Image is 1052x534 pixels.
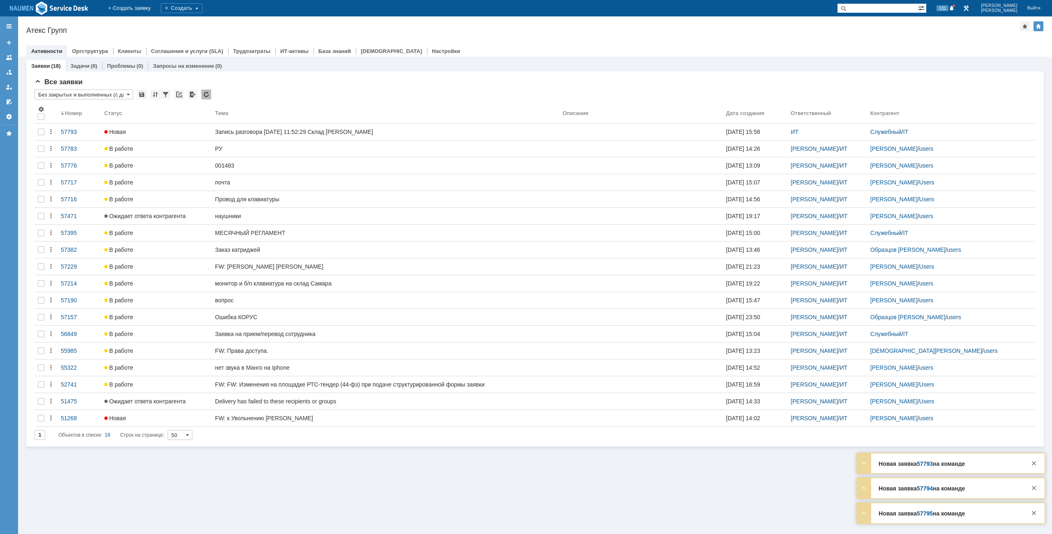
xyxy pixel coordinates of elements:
a: [DATE] 15:00 [723,225,788,241]
a: В работе [101,326,212,342]
div: 57157 [61,314,98,320]
a: База знаний [318,48,351,54]
img: Ad3g3kIAYj9CAAAAAElFTkSuQmCC [10,1,88,16]
a: Users [919,196,934,203]
a: 57382 [58,242,101,258]
a: [DATE] 13:23 [723,343,788,359]
a: 57471 [58,208,101,224]
a: Заявки [31,63,50,69]
a: Заявка на прием/перевод сотрудника [212,326,559,342]
span: В работе [104,381,133,388]
a: Оргструктура [72,48,108,54]
div: Действия [48,213,54,219]
a: [PERSON_NAME] [791,246,838,253]
a: [DATE] 14:52 [723,359,788,376]
a: users [919,280,933,287]
span: [PERSON_NAME] [981,8,1017,13]
span: В работе [104,196,133,203]
div: / [791,196,863,203]
a: Users [919,381,934,388]
div: 57783 [61,145,98,152]
a: [PERSON_NAME] [791,348,838,354]
a: В работе [101,343,212,359]
div: наушники [215,213,556,219]
a: В работе [101,292,212,308]
div: / [870,162,1032,169]
span: В работе [104,314,133,320]
div: Сохранить вид [137,90,147,99]
a: РУ [212,140,559,157]
a: Перейти на домашнюю страницу [10,1,88,16]
a: ИТ [840,331,847,337]
div: / [870,230,1032,236]
a: Соглашения и услуги (SLA) [151,48,224,54]
div: / [791,162,863,169]
span: Ожидает ответа контрагента [104,213,186,219]
a: В работе [101,376,212,393]
a: Ожидает ответа контрагента [101,208,212,224]
a: [DATE] 16:59 [723,376,788,393]
a: Настройки [432,48,460,54]
a: В работе [101,157,212,174]
div: Действия [48,196,54,203]
div: Действия [48,179,54,186]
a: [PERSON_NAME] [870,364,918,371]
a: ИТ [840,348,847,354]
div: Действия [48,263,54,270]
div: / [791,230,863,236]
a: [PERSON_NAME] [791,415,838,421]
a: Заявки на командах [2,51,16,64]
div: [DATE] 14:33 [726,398,760,405]
div: [DATE] 14:26 [726,145,760,152]
a: users [919,145,933,152]
a: [DATE] 15:04 [723,326,788,342]
div: [DATE] 13:09 [726,162,760,169]
a: вопрос [212,292,559,308]
a: ИТ [840,246,847,253]
a: Проблемы [107,63,136,69]
a: [DATE] 21:23 [723,258,788,275]
a: [PERSON_NAME] [791,398,838,405]
th: Номер [58,103,101,124]
a: [PERSON_NAME] [791,196,838,203]
div: / [791,213,863,219]
a: В работе [101,140,212,157]
div: 55322 [61,364,98,371]
div: Контрагент [870,110,900,116]
div: РУ [215,145,556,152]
div: Скопировать ссылку на список [174,90,184,99]
a: 57157 [58,309,101,325]
a: 57716 [58,191,101,207]
a: [DATE] 14:02 [723,410,788,426]
th: Контрагент [867,103,1036,124]
a: [PERSON_NAME] [791,331,838,337]
div: 001483 [215,162,556,169]
span: В работе [104,348,133,354]
div: 57382 [61,246,98,253]
a: [PERSON_NAME] [870,280,918,287]
a: [PERSON_NAME] [791,364,838,371]
a: Запись разговора [DATE] 11:52:29 Склад [PERSON_NAME] [212,124,559,140]
span: Расширенный поиск [918,4,926,12]
div: Тема [215,110,228,116]
div: FW: Права доступа. [215,348,556,354]
a: [PERSON_NAME] [870,196,918,203]
div: 57717 [61,179,98,186]
div: / [870,263,1032,270]
a: ИТ [840,145,847,152]
div: 57190 [61,297,98,304]
a: [DATE] 23:50 [723,309,788,325]
a: ИТ [840,179,847,186]
div: Добавить в избранное [1020,21,1030,31]
th: Статус [101,103,212,124]
span: В работе [104,364,133,371]
th: Тема [212,103,559,124]
div: [DATE] 15:07 [726,179,760,186]
a: users [983,348,997,354]
div: [DATE] 15:47 [726,297,760,304]
a: [PERSON_NAME] [791,314,838,320]
span: Ожидает ответа контрагента [104,398,186,405]
a: Users [919,263,934,270]
a: Ошибка КОРУС [212,309,559,325]
a: [PERSON_NAME] [791,230,838,236]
